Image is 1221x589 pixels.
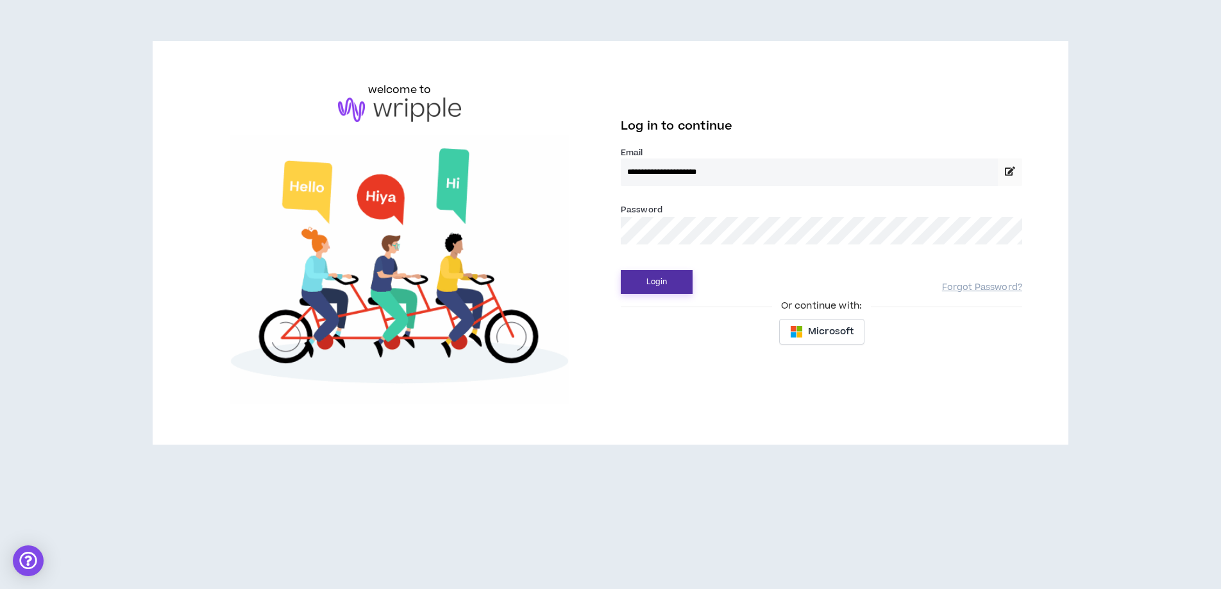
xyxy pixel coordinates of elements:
[621,118,732,134] span: Log in to continue
[621,204,662,216] label: Password
[779,319,864,345] button: Microsoft
[199,135,600,404] img: Welcome to Wripple
[621,147,1022,158] label: Email
[808,325,854,339] span: Microsoft
[772,299,871,313] span: Or continue with:
[621,270,693,294] button: Login
[13,545,44,576] div: Open Intercom Messenger
[368,82,432,98] h6: welcome to
[942,282,1022,294] a: Forgot Password?
[338,98,461,122] img: logo-brand.png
